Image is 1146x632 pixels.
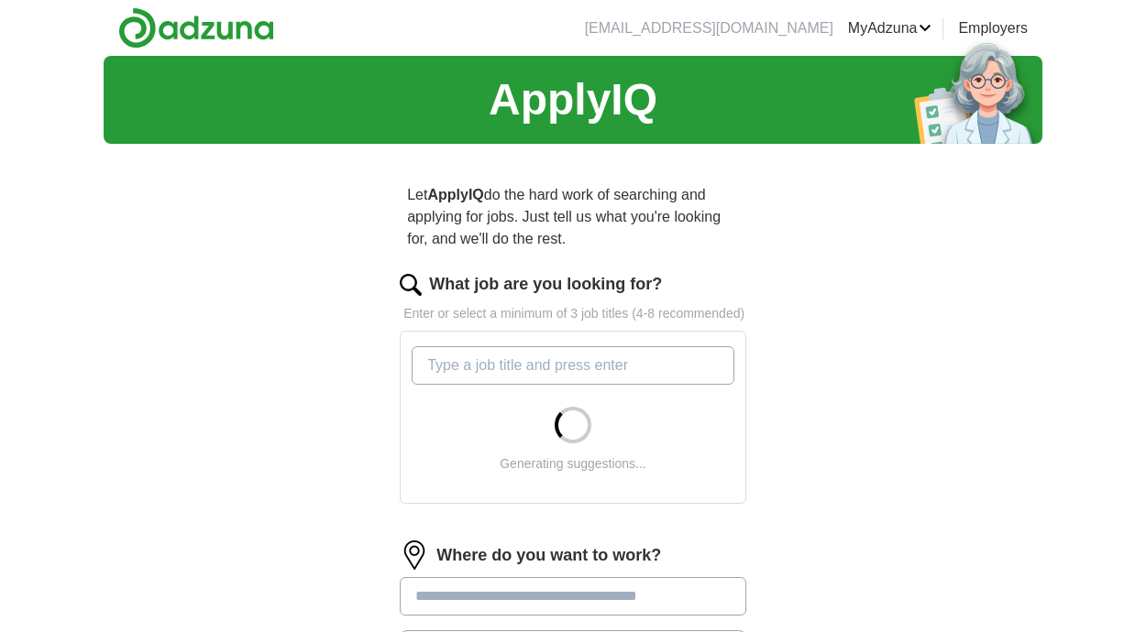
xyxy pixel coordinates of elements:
label: What job are you looking for? [429,272,662,297]
label: Where do you want to work? [436,543,661,568]
img: search.png [400,274,422,296]
strong: ApplyIQ [427,187,483,202]
div: Generating suggestions... [500,454,646,474]
p: Enter or select a minimum of 3 job titles (4-8 recommended) [400,304,746,323]
p: Let do the hard work of searching and applying for jobs. Just tell us what you're looking for, an... [400,177,746,257]
h1: ApplyIQ [489,67,657,133]
a: MyAdzuna [848,17,932,39]
li: [EMAIL_ADDRESS][DOMAIN_NAME] [585,17,833,39]
img: location.png [400,540,429,570]
input: Type a job title and press enter [412,346,734,385]
a: Employers [958,17,1028,39]
img: Adzuna logo [118,7,274,49]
